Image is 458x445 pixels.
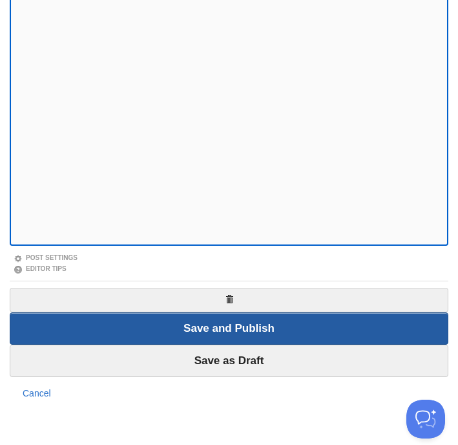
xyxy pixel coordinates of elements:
[23,388,51,398] a: Cancel
[406,400,445,439] iframe: Help Scout Beacon - Open
[10,345,448,377] input: Save as Draft
[14,254,78,261] a: Post Settings
[10,312,448,345] input: Save and Publish
[14,265,67,272] a: Editor Tips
